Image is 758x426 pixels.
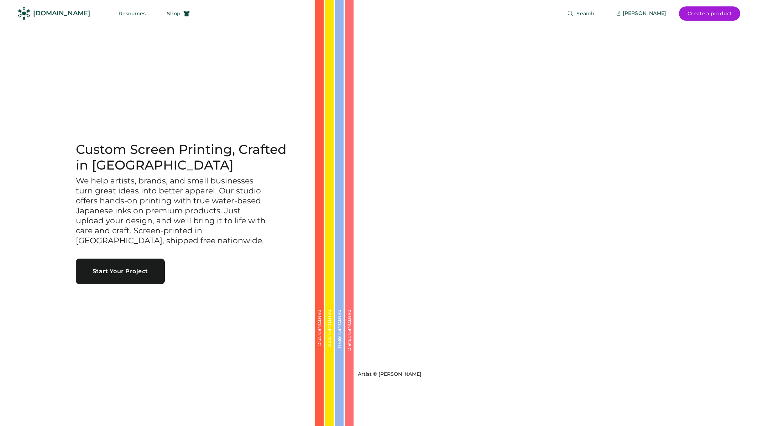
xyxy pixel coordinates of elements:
div: Artist © [PERSON_NAME] [358,371,422,378]
span: Shop [167,11,181,16]
h3: We help artists, brands, and small businesses turn great ideas into better apparel. Our studio of... [76,176,268,246]
div: [PERSON_NAME] [623,10,666,17]
button: Shop [158,6,198,21]
div: [DOMAIN_NAME] [33,9,90,18]
a: Artist © [PERSON_NAME] [355,368,422,378]
button: Search [559,6,603,21]
button: Create a product [679,6,740,21]
div: PANTONE® 2345 C [347,310,351,381]
div: PANTONE® 659 U [337,310,341,381]
div: PANTONE® 102 C [327,310,331,381]
div: PANTONE® 171 C [317,310,322,381]
button: Start Your Project [76,259,165,284]
h1: Custom Screen Printing, Crafted in [GEOGRAPHIC_DATA] [76,142,298,173]
button: Resources [110,6,154,21]
span: Search [576,11,595,16]
img: Rendered Logo - Screens [18,7,30,20]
